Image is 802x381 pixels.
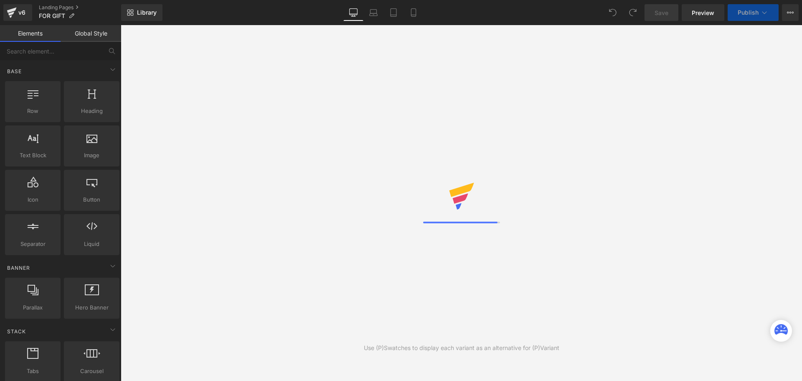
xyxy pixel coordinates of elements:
a: Preview [682,4,724,21]
a: Laptop [363,4,383,21]
a: Global Style [61,25,121,42]
span: Carousel [66,367,117,376]
span: Liquid [66,240,117,248]
span: Image [66,151,117,160]
span: Separator [8,240,58,248]
span: Parallax [8,303,58,312]
span: Hero Banner [66,303,117,312]
span: FOR GIFT [39,13,65,19]
a: Desktop [343,4,363,21]
button: Redo [624,4,641,21]
a: New Library [121,4,162,21]
div: v6 [17,7,27,18]
span: Publish [738,9,759,16]
a: Tablet [383,4,404,21]
div: Use (P)Swatches to display each variant as an alternative for (P)Variant [364,343,559,353]
span: Tabs [8,367,58,376]
span: Save [655,8,668,17]
a: Landing Pages [39,4,121,11]
span: Heading [66,107,117,115]
button: Publish [728,4,779,21]
span: Button [66,195,117,204]
button: More [782,4,799,21]
a: v6 [3,4,32,21]
span: Row [8,107,58,115]
span: Banner [6,264,31,272]
span: Text Block [8,151,58,160]
span: Icon [8,195,58,204]
a: Mobile [404,4,424,21]
button: Undo [604,4,621,21]
span: Library [137,9,157,16]
span: Preview [692,8,714,17]
span: Stack [6,327,27,335]
span: Base [6,67,23,75]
